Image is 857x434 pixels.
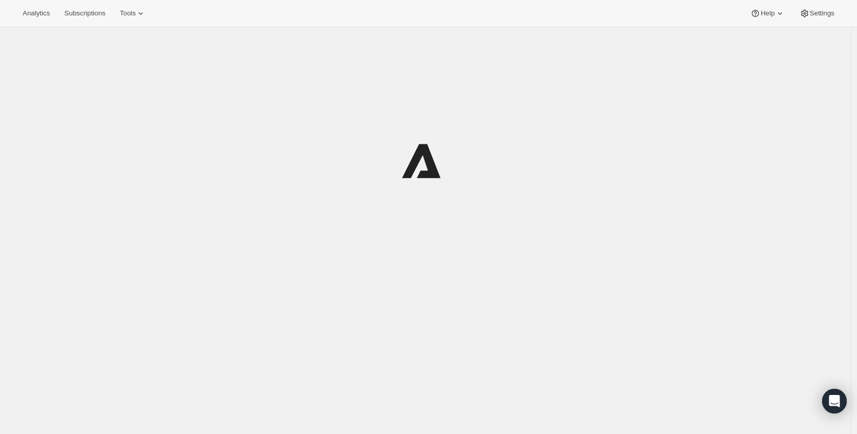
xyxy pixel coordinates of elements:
[760,9,774,17] span: Help
[120,9,136,17] span: Tools
[64,9,105,17] span: Subscriptions
[810,9,834,17] span: Settings
[58,6,111,21] button: Subscriptions
[16,6,56,21] button: Analytics
[113,6,152,21] button: Tools
[23,9,50,17] span: Analytics
[744,6,791,21] button: Help
[793,6,841,21] button: Settings
[822,389,847,413] div: Open Intercom Messenger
